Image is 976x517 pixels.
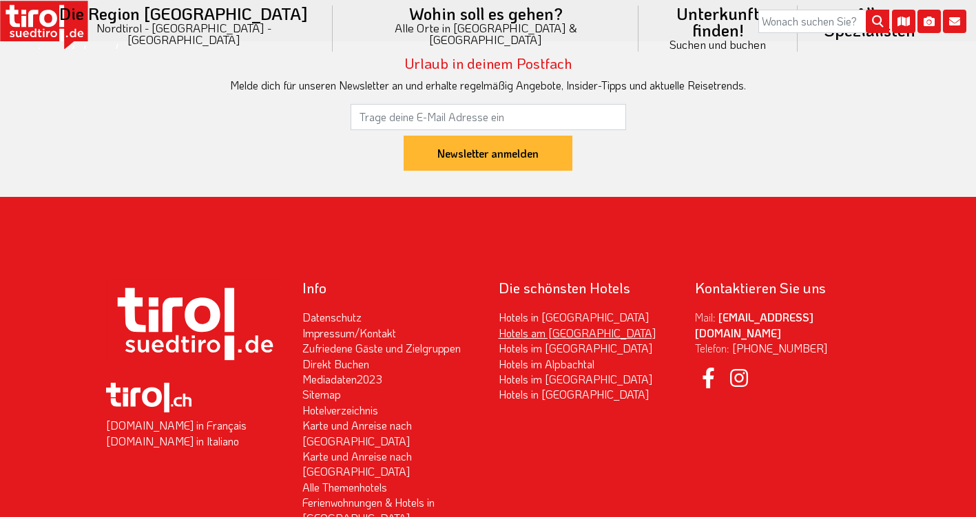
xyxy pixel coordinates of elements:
[302,403,378,417] a: Hotelverzeichnis
[499,341,652,355] a: Hotels im [GEOGRAPHIC_DATA]
[51,22,316,45] small: Nordtirol - [GEOGRAPHIC_DATA] - [GEOGRAPHIC_DATA]
[758,10,889,33] input: Wonach suchen Sie?
[499,387,649,401] a: Hotels in [GEOGRAPHIC_DATA]
[106,418,247,432] a: [DOMAIN_NAME] in Français
[302,449,412,478] a: Karte und Anreise nach [GEOGRAPHIC_DATA]
[351,104,626,130] input: Trage deine E-Mail Adresse ein
[302,326,396,340] a: Impressum/Kontakt
[655,39,781,50] small: Suchen und buchen
[499,372,652,386] a: Hotels im [GEOGRAPHIC_DATA]
[917,10,941,33] i: Fotogalerie
[302,372,382,386] a: Mediadaten2023
[695,341,729,356] label: Telefon:
[106,55,871,71] h3: Urlaub in deinem Postfach
[302,341,461,355] a: Zufriedene Gäste und Zielgruppen
[695,310,716,325] label: Mail:
[499,357,594,371] a: Hotels im Alpbachtal
[302,279,478,295] h3: Info
[732,341,827,355] a: [PHONE_NUMBER]
[302,310,362,324] a: Datenschutz
[302,387,341,401] a: Sitemap
[106,383,192,412] img: Tirol
[106,434,239,448] a: [DOMAIN_NAME] in Italiano
[302,357,369,371] a: Direkt Buchen
[499,310,649,324] a: Hotels in [GEOGRAPHIC_DATA]
[404,136,572,171] input: Newsletter anmelden
[943,10,966,33] i: Kontakt
[349,22,622,45] small: Alle Orte in [GEOGRAPHIC_DATA] & [GEOGRAPHIC_DATA]
[892,10,915,33] i: Karte öffnen
[695,310,813,339] a: [EMAIL_ADDRESS][DOMAIN_NAME]
[695,279,871,295] h3: Kontaktieren Sie uns
[106,78,871,93] div: Melde dich für unseren Newsletter an und erhalte regelmäßig Angebote, Insider-Tipps und aktuelle ...
[302,480,387,494] a: Alle Themenhotels
[499,326,656,340] a: Hotels am [GEOGRAPHIC_DATA]
[302,418,412,447] a: Karte und Anreise nach [GEOGRAPHIC_DATA]
[499,279,674,295] h3: Die schönsten Hotels
[106,279,282,377] img: Tirol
